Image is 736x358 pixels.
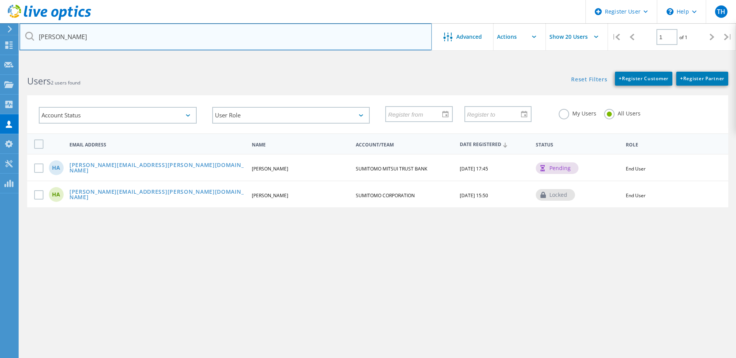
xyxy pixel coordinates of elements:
[619,75,622,82] b: +
[604,109,641,116] label: All Users
[680,75,683,82] b: +
[460,142,529,147] span: Date Registered
[252,165,288,172] span: [PERSON_NAME]
[559,109,596,116] label: My Users
[69,143,245,147] span: Email Address
[680,75,724,82] span: Register Partner
[52,165,60,170] span: HA
[27,75,51,87] b: Users
[356,143,453,147] span: Account/Team
[619,75,668,82] span: Register Customer
[608,23,624,51] div: |
[717,9,725,15] span: TH
[39,107,197,124] div: Account Status
[252,143,349,147] span: Name
[460,192,488,199] span: [DATE] 15:50
[356,165,427,172] span: SUMITOMO MITSUI TRUST BANK
[52,192,60,197] span: HA
[8,16,91,22] a: Live Optics Dashboard
[460,165,488,172] span: [DATE] 17:45
[536,189,575,201] div: locked
[252,192,288,199] span: [PERSON_NAME]
[626,192,646,199] span: End User
[386,107,446,121] input: Register from
[720,23,736,51] div: |
[356,192,415,199] span: SUMITOMO CORPORATION
[69,162,245,174] a: [PERSON_NAME][EMAIL_ADDRESS][PERSON_NAME][DOMAIN_NAME]
[51,79,80,86] span: 2 users found
[69,189,245,201] a: [PERSON_NAME][EMAIL_ADDRESS][PERSON_NAME][DOMAIN_NAME]
[456,34,482,40] span: Advanced
[212,107,370,124] div: User Role
[679,34,688,41] span: of 1
[626,143,716,147] span: Role
[465,107,525,121] input: Register to
[615,72,672,86] a: +Register Customer
[19,23,432,50] input: Search users by name, email, company, etc.
[571,77,607,83] a: Reset Filters
[676,72,728,86] a: +Register Partner
[536,143,619,147] span: Status
[536,162,578,174] div: pending
[626,165,646,172] span: End User
[667,8,674,15] svg: \n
